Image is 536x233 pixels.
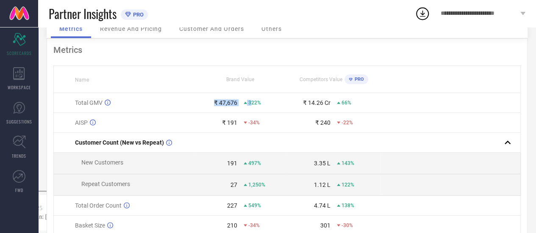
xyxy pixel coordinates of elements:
[15,187,23,193] span: FWD
[214,99,237,106] div: ₹ 47,676
[248,182,265,188] span: 1,250%
[14,14,20,20] img: logo_orange.svg
[7,50,32,56] span: SCORECARDS
[84,49,91,56] img: tab_keywords_by_traffic_grey.svg
[75,202,122,209] span: Total Order Count
[49,5,117,22] span: Partner Insights
[81,159,123,166] span: New Customers
[231,181,237,188] div: 27
[226,77,254,82] span: Brand Value
[222,119,237,126] div: ₹ 191
[23,49,30,56] img: tab_domain_overview_orange.svg
[227,222,237,229] div: 210
[22,22,93,29] div: Domain: [DOMAIN_NAME]
[75,139,164,146] span: Customer Count (New vs Repeat)
[342,100,351,106] span: 66%
[248,160,261,166] span: 497%
[342,182,354,188] span: 122%
[53,45,521,55] div: Metrics
[8,84,31,90] span: WORKSPACE
[342,203,354,208] span: 138%
[179,25,244,32] span: Customer And Orders
[261,25,282,32] span: Others
[342,120,353,126] span: -22%
[353,77,364,82] span: PRO
[314,160,330,167] div: 3.35 L
[342,160,354,166] span: 143%
[248,203,261,208] span: 549%
[100,25,162,32] span: Revenue And Pricing
[24,14,42,20] div: v 4.0.25
[12,153,26,159] span: TRENDS
[314,181,330,188] div: 1.12 L
[94,50,143,55] div: Keywords by Traffic
[32,50,76,55] div: Domain Overview
[227,202,237,209] div: 227
[415,6,430,21] div: Open download list
[227,160,237,167] div: 191
[14,22,20,29] img: website_grey.svg
[300,77,342,82] span: Competitors Value
[315,119,330,126] div: ₹ 240
[320,222,330,229] div: 301
[342,222,353,228] span: -30%
[75,222,105,229] span: Basket Size
[81,181,130,187] span: Repeat Customers
[248,120,260,126] span: -34%
[6,118,32,125] span: SUGGESTIONS
[75,119,88,126] span: AISP
[75,99,103,106] span: Total GMV
[303,99,330,106] div: ₹ 14.26 Cr
[248,222,260,228] span: -34%
[75,77,89,83] span: Name
[248,100,261,106] span: 322%
[314,202,330,209] div: 4.74 L
[131,11,144,18] span: PRO
[59,25,83,32] span: Metrics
